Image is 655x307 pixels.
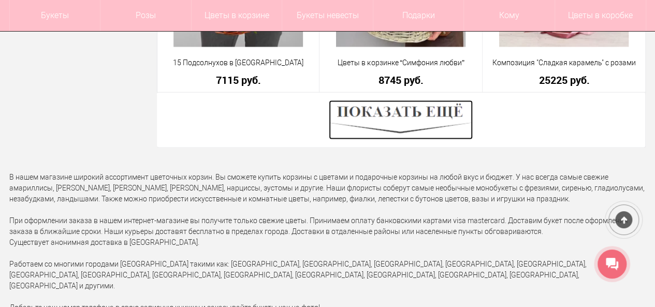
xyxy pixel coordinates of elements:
[489,75,638,85] a: 25225 руб.
[326,57,475,68] a: Цветы в корзинке “Симфония любви”
[164,75,313,85] a: 7115 руб.
[164,57,313,68] a: 15 Подсолнухов в [GEOGRAPHIC_DATA]
[329,115,473,124] a: Показать ещё
[326,75,475,85] a: 8745 руб.
[329,100,473,140] img: Показать ещё
[489,57,638,68] a: Композиция "Сладкая карамель" с розами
